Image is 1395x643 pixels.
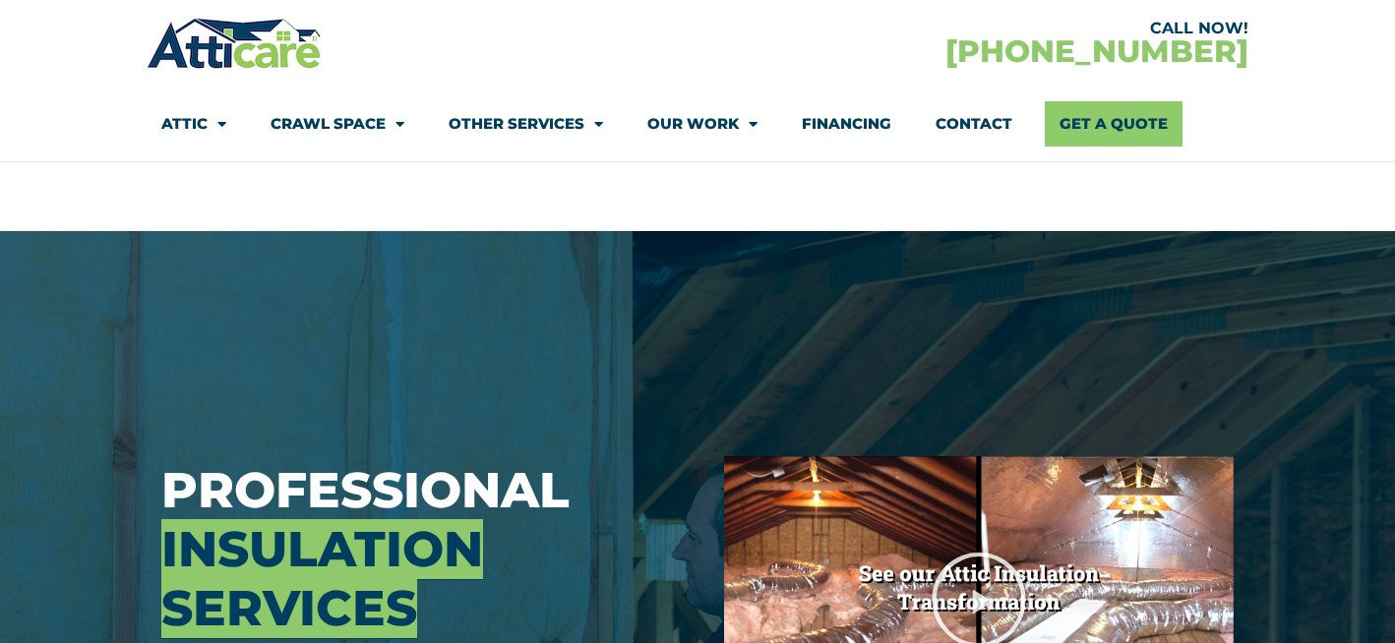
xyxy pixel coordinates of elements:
[1045,101,1183,146] a: Get A Quote
[161,101,226,146] a: Attic
[271,101,404,146] a: Crawl Space
[647,101,758,146] a: Our Work
[936,101,1012,146] a: Contact
[802,101,891,146] a: Financing
[697,21,1248,36] div: CALL NOW!
[449,101,603,146] a: Other Services
[161,101,1234,146] nav: Menu
[10,437,325,584] iframe: Chat Invitation
[161,461,695,638] h3: Professional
